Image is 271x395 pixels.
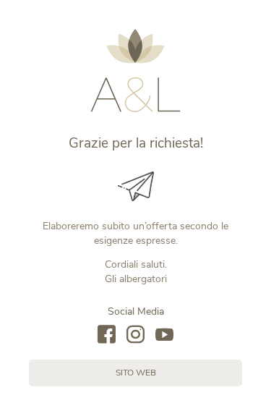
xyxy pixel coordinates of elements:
[69,134,203,153] span: Grazie per la richiesta!
[98,326,116,345] a: facebook
[118,171,154,202] img: Grazie per la richiesta!
[90,29,181,112] img: AMONTI & LUNARIS Wellnessresort
[126,326,145,345] a: instagram
[116,367,156,379] span: sito web
[29,360,242,386] a: sito web
[155,326,173,345] a: youtube
[29,219,242,247] p: Elaboreremo subito un’offerta secondo le esigenze espresse.
[108,305,164,318] span: Social Media
[29,258,242,286] p: Cordiali saluti. Gli albergatori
